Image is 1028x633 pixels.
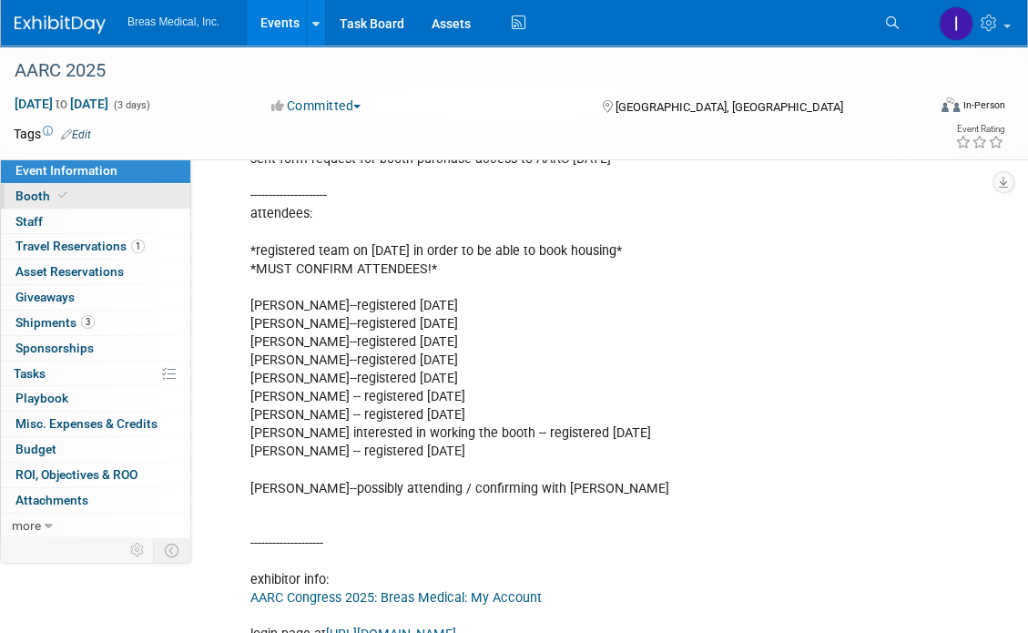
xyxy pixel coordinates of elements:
[15,442,56,456] span: Budget
[616,100,843,114] span: [GEOGRAPHIC_DATA], [GEOGRAPHIC_DATA]
[955,125,1004,134] div: Event Rating
[14,125,91,143] td: Tags
[1,412,190,436] a: Misc. Expenses & Credits
[1,311,190,335] a: Shipments3
[1,362,190,386] a: Tasks
[1,234,190,259] a: Travel Reservations1
[61,128,91,141] a: Edit
[1,463,190,487] a: ROI, Objectives & ROO
[1,285,190,310] a: Giveaways
[1,437,190,462] a: Budget
[15,391,68,405] span: Playbook
[12,518,41,533] span: more
[14,96,109,112] span: [DATE] [DATE]
[53,97,70,111] span: to
[15,493,88,507] span: Attachments
[8,55,908,87] div: AARC 2025
[122,538,154,562] td: Personalize Event Tab Strip
[1,386,190,411] a: Playbook
[15,264,124,279] span: Asset Reservations
[962,98,1005,112] div: In-Person
[851,95,1005,122] div: Event Format
[1,209,190,234] a: Staff
[15,341,94,355] span: Sponsorships
[1,260,190,284] a: Asset Reservations
[1,336,190,361] a: Sponsorships
[127,15,219,28] span: Breas Medical, Inc.
[15,416,158,431] span: Misc. Expenses & Credits
[250,590,542,606] a: AARC Congress 2025: Breas Medical: My Account
[15,15,106,34] img: ExhibitDay
[15,467,137,482] span: ROI, Objectives & ROO
[15,315,95,330] span: Shipments
[15,239,145,253] span: Travel Reservations
[14,366,46,381] span: Tasks
[1,184,190,209] a: Booth
[58,190,67,200] i: Booth reservation complete
[15,214,43,229] span: Staff
[1,158,190,183] a: Event Information
[1,488,190,513] a: Attachments
[154,538,191,562] td: Toggle Event Tabs
[112,99,150,111] span: (3 days)
[939,6,973,41] img: Inga Dolezar
[1,514,190,538] a: more
[941,97,960,112] img: Format-Inperson.png
[15,163,117,178] span: Event Information
[265,97,368,115] button: Committed
[81,315,95,329] span: 3
[15,290,75,304] span: Giveaways
[131,240,145,253] span: 1
[15,189,71,203] span: Booth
